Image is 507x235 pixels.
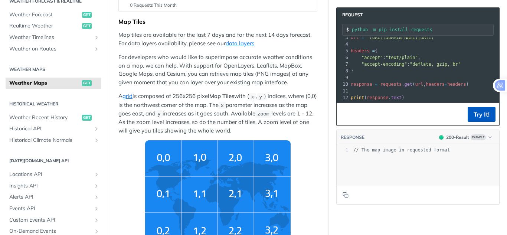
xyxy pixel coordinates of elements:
span: = [362,35,364,40]
span: Request [338,12,363,18]
span: get [82,12,92,18]
span: get [405,82,413,87]
p: A is composed of 256x256 pixel with ( , ) indices, where (0,0) is the northwest corner of the map... [118,92,317,135]
span: response [367,95,388,100]
span: Weather Maps [9,79,80,87]
span: url [351,35,359,40]
span: ( . ) [351,95,405,100]
button: Show subpages for On-Demand Events [94,228,99,234]
a: Historical Climate NormalsShow subpages for Historical Climate Normals [6,135,101,146]
span: = [445,82,447,87]
span: = [372,48,375,53]
span: get [82,115,92,121]
span: : , [351,55,421,60]
button: Show subpages for Historical Climate Normals [94,137,99,143]
h2: Weather Maps [6,66,101,73]
a: Alerts APIShow subpages for Alerts API [6,192,101,203]
span: Weather Timelines [9,34,92,41]
span: Realtime Weather [9,22,80,30]
div: 11 [337,88,349,94]
div: 1 [337,147,348,153]
span: { [351,48,377,53]
button: Show subpages for Weather Timelines [94,35,99,40]
span: } [351,68,353,74]
a: data layers [226,40,254,47]
a: Events APIShow subpages for Events API [6,203,101,214]
span: . ( , ) [351,82,469,87]
a: Locations APIShow subpages for Locations API [6,169,101,180]
a: Custom Events APIShow subpages for Custom Events API [6,215,101,226]
div: 3 [337,34,349,41]
span: : [351,62,461,67]
button: Show subpages for Custom Events API [94,217,99,223]
span: response [351,82,372,87]
div: 200 - Result [446,134,469,141]
input: Request instructions [352,27,493,32]
span: Weather Forecast [9,11,80,19]
span: headers [426,82,445,87]
span: Custom Events API [9,216,92,224]
span: "text/plain" [386,55,418,60]
button: Show subpages for Locations API [94,172,99,177]
span: // The map image in requested format [353,147,450,153]
a: Historical APIShow subpages for Historical API [6,123,101,134]
span: Alerts API [9,193,92,201]
span: "accept-encoding" [362,62,407,67]
span: headers [351,48,370,53]
span: zoom [257,111,269,117]
span: "accept" [362,55,383,60]
span: On-Demand Events [9,228,92,235]
button: Show subpages for Weather on Routes [94,46,99,52]
button: Show subpages for Insights API [94,183,99,189]
a: Realtime Weatherget [6,20,101,32]
span: requests [380,82,402,87]
button: Show subpages for Historical API [94,126,99,132]
div: 8 [337,68,349,74]
span: Events API [9,205,92,212]
div: 10 [337,81,349,88]
span: Locations API [9,171,92,178]
span: get [82,23,92,29]
button: Copy to clipboard [340,109,351,120]
span: print [351,95,364,100]
span: Weather Recent History [9,114,80,121]
span: x [220,103,223,108]
span: "[URL][DOMAIN_NAME][DATE]" [367,35,436,40]
button: Copy to clipboard [340,189,351,200]
span: text [391,95,402,100]
span: headers [447,82,466,87]
a: Weather Forecastget [6,9,101,20]
div: 12 [337,94,349,101]
a: Weather TimelinesShow subpages for Weather Timelines [6,32,101,43]
strong: Map Tiles [209,92,234,99]
p: Map tiles are available for the last 7 days and for the next 14 days forecast. For data layers av... [118,31,317,48]
a: Insights APIShow subpages for Insights API [6,180,101,192]
a: Weather on RoutesShow subpages for Weather on Routes [6,43,101,55]
button: RESPONSE [340,134,365,141]
div: 4 [337,41,349,48]
div: 5 [337,48,349,54]
a: Weather Mapsget [6,78,101,89]
span: Historical API [9,125,92,133]
h2: Historical Weather [6,101,101,107]
span: Weather on Routes [9,45,92,53]
div: 7 [337,61,349,68]
span: = [375,82,377,87]
div: 9 [337,74,349,81]
div: 6 [337,54,349,61]
span: 0 Requests This Month [130,2,177,9]
a: Weather Recent Historyget [6,112,101,123]
span: y [157,111,160,117]
button: Show subpages for Events API [94,206,99,212]
span: 200 [439,135,444,140]
a: grid [122,92,133,99]
span: y [259,94,262,99]
button: 200200-ResultExample [435,134,495,141]
span: Example [471,134,486,140]
p: For developers who would like to superimpose accurate weather conditions on a map, we can help. W... [118,53,317,87]
span: "deflate, gzip, br" [410,62,461,67]
button: Try It! [468,107,495,122]
div: Map Tiles [118,18,317,25]
span: get [82,80,92,86]
span: Historical Climate Normals [9,137,92,144]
